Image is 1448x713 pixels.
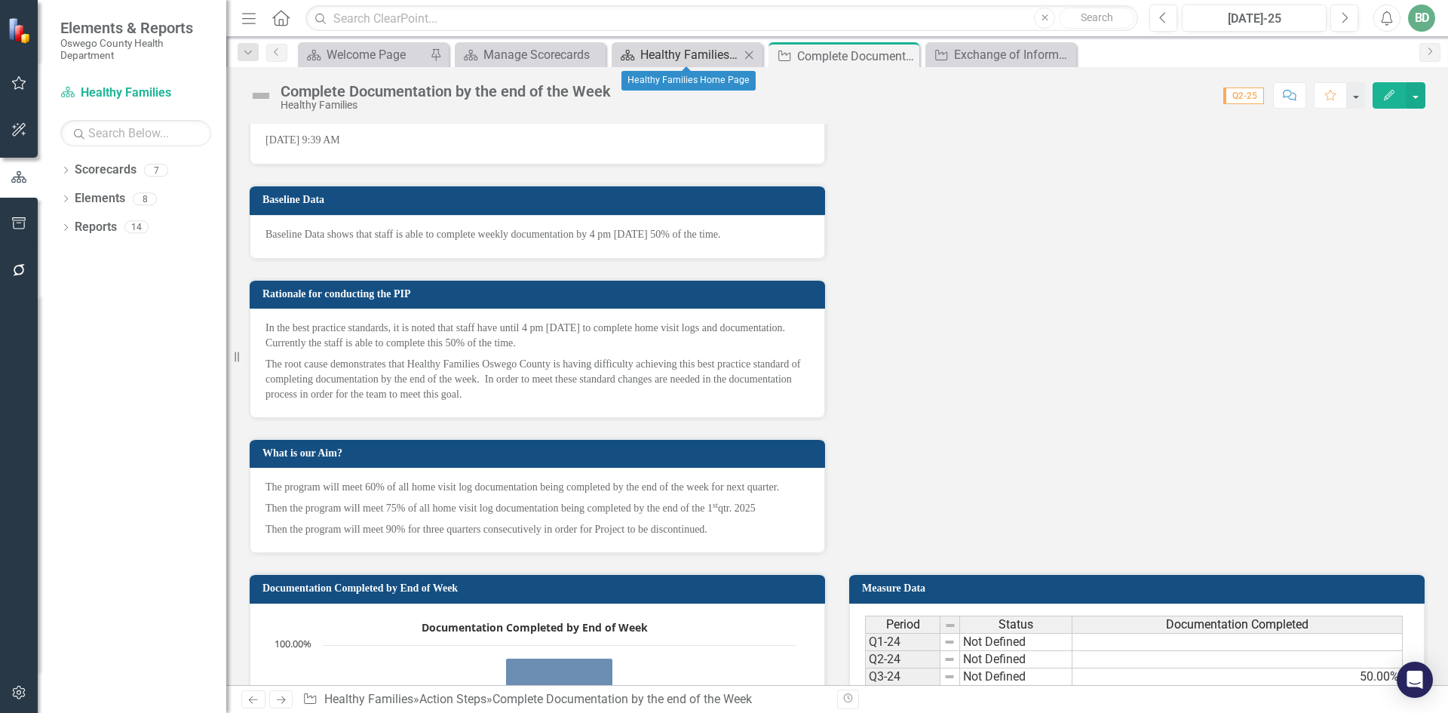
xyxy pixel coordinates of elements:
[999,618,1033,632] span: Status
[60,85,211,102] a: Healthy Families
[327,45,426,64] div: Welcome Page
[960,668,1072,686] td: Not Defined
[1182,5,1327,32] button: [DATE]-25
[262,194,818,205] h3: Baseline Data
[265,354,809,402] p: The root cause demonstrates that Healthy Families Oswego County is having difficulty achieving th...
[1408,5,1435,32] button: BD
[265,480,809,498] p: The program will meet 60% of all home visit log documentation being completed by the end of the w...
[865,633,940,651] td: Q1-24
[615,45,740,64] a: Healthy Families Home Page
[249,84,273,108] img: Not Defined
[265,519,809,537] p: Then the program will meet 90% for three quarters consecutively in order for Project to be discon...
[943,636,956,648] img: 8DAGhfEEPCf229AAAAAElFTkSuQmCC
[144,164,168,177] div: 7
[713,501,718,509] sup: st
[281,83,611,100] div: Complete Documentation by the end of the Week
[1166,618,1308,632] span: Documentation Completed
[422,620,648,635] text: Documentation Completed by End of Week
[305,5,1138,32] input: Search ClearPoint...
[459,45,602,64] a: Manage Scorecards
[797,47,916,66] div: Complete Documentation by the end of the Week
[60,120,211,146] input: Search Below...
[275,637,311,650] text: 100.00%
[60,37,211,62] small: Oswego County Health Department
[262,447,818,459] h3: What is our Aim?
[865,668,940,686] td: Q3-24
[1397,662,1433,698] div: Open Intercom Messenger
[1223,88,1264,104] span: Q2-25
[262,582,818,594] h3: Documentation Completed by End of Week
[133,192,157,205] div: 8
[75,219,117,236] a: Reports
[960,651,1072,668] td: Not Defined
[483,45,602,64] div: Manage Scorecards
[492,692,752,706] div: Complete Documentation by the end of the Week
[265,227,809,242] p: Baseline Data shows that staff is able to complete weekly documentation by 4 pm [DATE] 50% of the...
[640,45,740,64] div: Healthy Families Home Page
[1072,668,1403,686] td: 50.00%
[1059,8,1134,29] button: Search
[1187,10,1321,28] div: [DATE]-25
[1081,11,1113,23] span: Search
[865,651,940,668] td: Q2-24
[943,653,956,665] img: 8DAGhfEEPCf229AAAAAElFTkSuQmCC
[75,190,125,207] a: Elements
[862,582,1417,594] h3: Measure Data
[7,17,34,44] img: ClearPoint Strategy
[302,691,826,708] div: » »
[124,221,149,234] div: 14
[262,288,818,300] h3: Rationale for conducting the PIP
[281,100,611,111] div: Healthy Families
[250,121,825,164] div: [DATE] 9:39 AM
[929,45,1072,64] a: Exchange of Information Form
[621,71,756,91] div: Healthy Families Home Page
[75,161,137,179] a: Scorecards
[886,618,920,632] span: Period
[954,45,1072,64] div: Exchange of Information Form
[324,692,413,706] a: Healthy Families
[60,19,211,37] span: Elements & Reports
[302,45,426,64] a: Welcome Page
[265,321,809,354] p: In the best practice standards, it is noted that staff have until 4 pm [DATE] to complete home vi...
[943,671,956,683] img: 8DAGhfEEPCf229AAAAAElFTkSuQmCC
[944,619,956,632] img: 8DAGhfEEPCf229AAAAAElFTkSuQmCC
[419,692,486,706] a: Action Steps
[265,498,809,519] p: Then the program will meet 75% of all home visit log documentation being completed by the end of ...
[960,633,1072,651] td: Not Defined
